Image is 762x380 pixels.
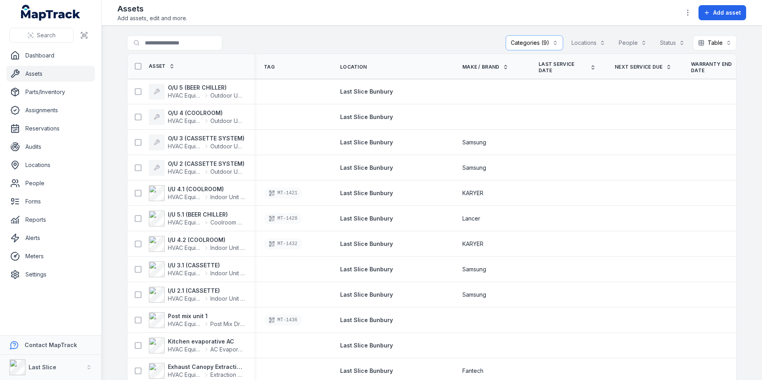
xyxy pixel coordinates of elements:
span: Warranty End Date [691,61,739,74]
span: Outdoor Unit (Condenser) [210,117,245,125]
strong: I/U 2.1 (CASSETTE) [168,287,245,295]
span: Indoor Unit (Fan Coil) [210,269,245,277]
a: Exhaust Canopy Extraction FanHVAC EquipmentExtraction Hood - Exhaust Fan [149,363,245,379]
span: Location [340,64,367,70]
a: I/U 4.2 (COOLROOM)HVAC EquipmentIndoor Unit (Fan Coil) [149,236,245,252]
a: Last Slice Bunbury [340,367,393,375]
strong: O/U 5 (BEER CHILLER) [168,84,245,92]
span: HVAC Equipment [168,295,202,303]
a: O/U 4 (COOLROOM)HVAC EquipmentOutdoor Unit (Condenser) [149,109,245,125]
span: HVAC Equipment [168,219,202,226]
button: Table [693,35,737,50]
span: Add assets, edit and more. [117,14,187,22]
a: Last Slice Bunbury [340,113,393,121]
a: Warranty End Date [691,61,748,74]
span: Samsung [462,138,486,146]
a: Reports [6,212,95,228]
strong: O/U 2 (CASSETTE SYSTEM) [168,160,245,168]
div: MT-1428 [264,213,302,224]
h2: Assets [117,3,187,14]
span: Post Mix Drop In Unit [210,320,245,328]
span: HVAC Equipment [168,168,202,176]
span: HVAC Equipment [168,117,202,125]
strong: O/U 4 (COOLROOM) [168,109,245,117]
a: Reservations [6,121,95,136]
strong: Exhaust Canopy Extraction Fan [168,363,245,371]
span: Last service date [539,61,587,74]
span: Outdoor Unit (Condenser) [210,142,245,150]
div: MT-1432 [264,238,302,249]
span: Samsung [462,265,486,273]
span: Search [37,31,56,39]
span: Next Service Due [615,64,663,70]
span: KARYER [462,189,483,197]
a: Last Slice Bunbury [340,189,393,197]
span: Make / Brand [462,64,500,70]
span: HVAC Equipment [168,345,202,353]
a: Last Slice Bunbury [340,240,393,248]
a: I/U 5.1 (BEER CHILLER)HVAC EquipmentCoolroom Chiller [149,211,245,226]
a: MapTrack [21,5,81,21]
button: Search [10,28,73,43]
a: I/U 3.1 (CASSETTE)HVAC EquipmentIndoor Unit (Fan Coil) [149,261,245,277]
strong: I/U 3.1 (CASSETTE) [168,261,245,269]
a: Last Slice Bunbury [340,138,393,146]
span: Lancer [462,215,480,223]
a: Alerts [6,230,95,246]
span: HVAC Equipment [168,269,202,277]
a: Assets [6,66,95,82]
a: Settings [6,267,95,282]
a: Assignments [6,102,95,118]
a: Kitchen evaporative ACHVAC EquipmentAC Evaporative [149,338,245,353]
span: Outdoor Unit (Condenser) [210,168,245,176]
a: I/U 4.1 (COOLROOM)HVAC EquipmentIndoor Unit (Fan Coil) [149,185,245,201]
span: Last Slice Bunbury [340,139,393,146]
a: Last service date [539,61,596,74]
button: People [614,35,652,50]
strong: I/U 5.1 (BEER CHILLER) [168,211,245,219]
a: Make / Brand [462,64,508,70]
span: HVAC Equipment [168,142,202,150]
a: Last Slice Bunbury [340,265,393,273]
a: Next Service Due [615,64,672,70]
a: Last Slice Bunbury [340,316,393,324]
span: Last Slice Bunbury [340,113,393,120]
a: Audits [6,139,95,155]
strong: O/U 3 (CASSETTE SYSTEM) [168,134,245,142]
strong: Contact MapTrack [25,342,77,348]
span: Fantech [462,367,483,375]
span: Last Slice Bunbury [340,190,393,196]
span: Coolroom Chiller [210,219,245,226]
span: HVAC Equipment [168,92,202,100]
a: Last Slice Bunbury [340,342,393,349]
span: Last Slice Bunbury [340,291,393,298]
button: Status [655,35,690,50]
span: Samsung [462,164,486,172]
span: Outdoor Unit (Condenser) [210,92,245,100]
a: Last Slice Bunbury [340,88,393,96]
a: I/U 2.1 (CASSETTE)HVAC EquipmentIndoor Unit (Fan Coil) [149,287,245,303]
a: Last Slice Bunbury [340,164,393,172]
a: Post mix unit 1HVAC EquipmentPost Mix Drop In Unit [149,312,245,328]
a: Last Slice Bunbury [340,291,393,299]
a: Forms [6,194,95,209]
span: Indoor Unit (Fan Coil) [210,244,245,252]
a: O/U 3 (CASSETTE SYSTEM)HVAC EquipmentOutdoor Unit (Condenser) [149,134,245,150]
span: Last Slice Bunbury [340,240,393,247]
span: KARYER [462,240,483,248]
span: Last Slice Bunbury [340,317,393,323]
a: Dashboard [6,48,95,63]
a: Asset [149,63,175,69]
a: O/U 5 (BEER CHILLER)HVAC EquipmentOutdoor Unit (Condenser) [149,84,245,100]
span: Extraction Hood - Exhaust Fan [210,371,245,379]
div: MT-1436 [264,315,302,326]
button: Add asset [698,5,746,20]
a: Parts/Inventory [6,84,95,100]
span: Indoor Unit (Fan Coil) [210,295,245,303]
span: Tag [264,64,275,70]
a: Last Slice Bunbury [340,215,393,223]
div: MT-1421 [264,188,302,199]
span: HVAC Equipment [168,244,202,252]
a: Meters [6,248,95,264]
